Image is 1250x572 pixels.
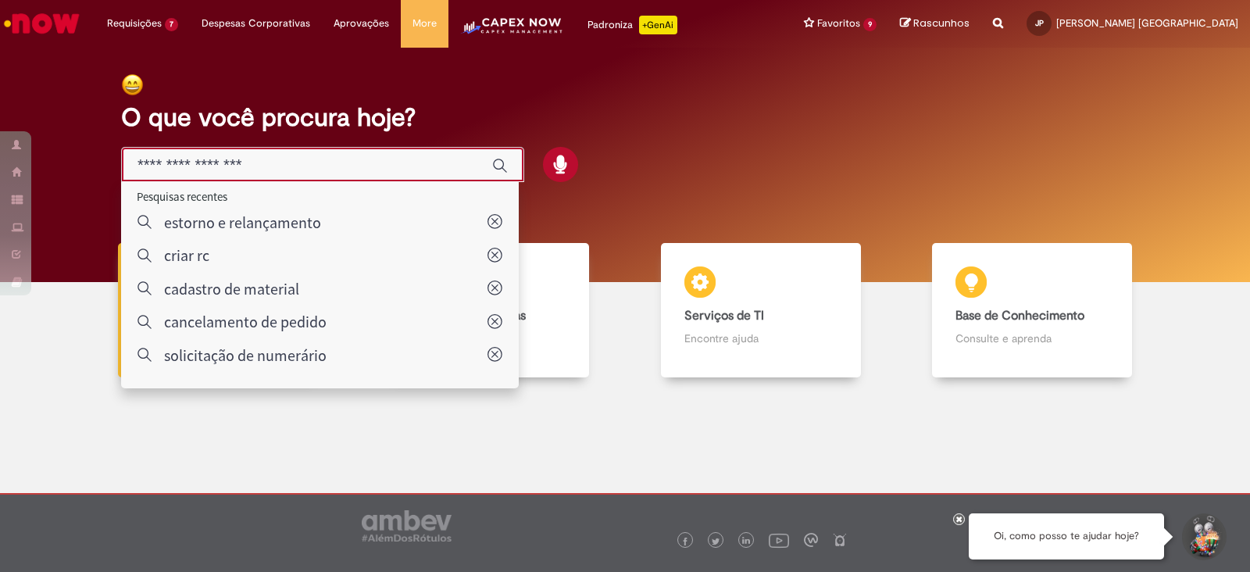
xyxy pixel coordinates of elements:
img: ServiceNow [2,8,82,39]
img: logo_footer_ambev_rotulo_gray.png [362,510,452,542]
span: JP [1035,18,1044,28]
a: Serviços de TI Encontre ajuda [625,243,897,378]
button: Iniciar Conversa de Suporte [1180,513,1227,560]
span: Despesas Corporativas [202,16,310,31]
span: Requisições [107,16,162,31]
span: [PERSON_NAME] [GEOGRAPHIC_DATA] [1056,16,1238,30]
img: logo_footer_twitter.png [712,538,720,545]
img: logo_footer_youtube.png [769,530,789,550]
p: Encontre ajuda [684,331,837,346]
img: logo_footer_linkedin.png [742,537,750,546]
img: CapexLogo5.png [460,16,564,47]
span: Rascunhos [913,16,970,30]
a: Base de Conhecimento Consulte e aprenda [897,243,1169,378]
span: 9 [863,18,877,31]
span: 7 [165,18,178,31]
div: Oi, como posso te ajudar hoje? [969,513,1164,559]
span: More [412,16,437,31]
img: logo_footer_workplace.png [804,533,818,547]
b: Serviços de TI [684,308,764,324]
h2: O que você procura hoje? [121,104,1129,131]
span: Favoritos [817,16,860,31]
a: Rascunhos [900,16,970,31]
p: Consulte e aprenda [955,331,1109,346]
p: +GenAi [639,16,677,34]
img: logo_footer_facebook.png [681,538,689,545]
img: happy-face.png [121,73,144,96]
div: Padroniza [587,16,677,34]
img: logo_footer_naosei.png [833,533,847,547]
b: Base de Conhecimento [955,308,1084,324]
a: Tirar dúvidas Tirar dúvidas com Lupi Assist e Gen Ai [82,243,354,378]
span: Aprovações [334,16,389,31]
